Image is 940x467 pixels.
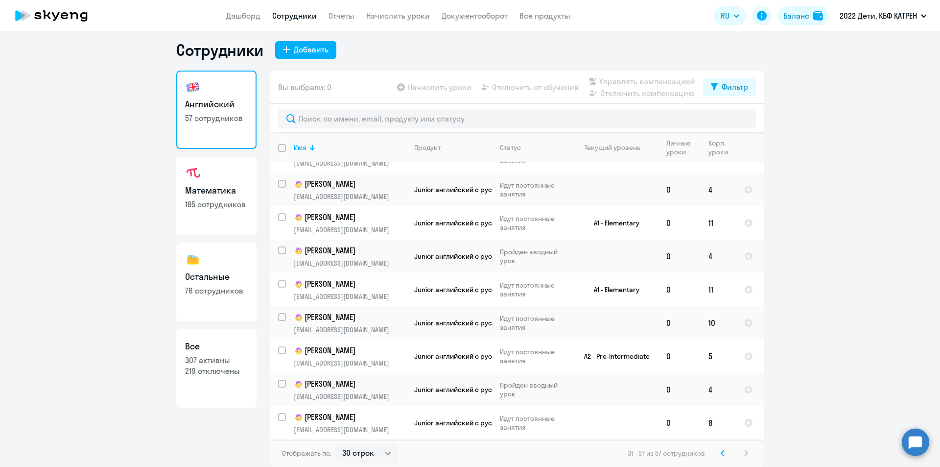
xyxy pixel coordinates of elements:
[500,414,567,432] p: Идут постоянные занятия
[185,252,201,268] img: others
[567,273,658,306] td: A1 - Elementary
[658,406,701,440] td: 0
[176,329,257,408] a: Все307 активны219 отключены
[658,340,701,373] td: 0
[500,214,567,232] p: Идут постоянные занятия
[294,325,406,334] p: [EMAIL_ADDRESS][DOMAIN_NAME]
[701,373,736,406] td: 4
[294,412,404,423] p: [PERSON_NAME]
[658,273,701,306] td: 0
[329,11,354,21] a: Отчеты
[294,313,304,322] img: child
[500,143,521,152] div: Статус
[294,292,406,301] p: [EMAIL_ADDRESS][DOMAIN_NAME]
[701,173,736,206] td: 4
[294,346,304,356] img: child
[294,159,406,168] p: [EMAIL_ADDRESS][DOMAIN_NAME]
[708,139,736,156] div: Корп. уроки
[658,373,701,406] td: 0
[294,425,406,434] p: [EMAIL_ADDRESS][DOMAIN_NAME]
[701,240,736,273] td: 4
[783,10,809,22] div: Баланс
[703,78,756,96] button: Фильтр
[658,240,701,273] td: 0
[414,285,598,294] span: Junior английский с русскоговорящим преподавателем
[294,178,406,190] a: child[PERSON_NAME]
[414,319,598,327] span: Junior английский с русскоговорящим преподавателем
[567,340,658,373] td: A2 - Pre-Intermediate
[500,281,567,298] p: Идут постоянные занятия
[500,314,567,332] p: Идут постоянные занятия
[185,355,248,366] p: 307 активны
[519,11,570,21] a: Все продукты
[176,71,257,149] a: Английский57 сотрудников
[294,143,306,152] div: Имя
[185,79,201,95] img: english
[414,352,598,361] span: Junior английский с русскоговорящим преподавателем
[722,81,748,93] div: Фильтр
[176,243,257,321] a: Остальные76 сотрудников
[226,11,260,21] a: Дашборд
[500,247,567,265] p: Пройден вводный урок
[294,312,406,323] a: child[PERSON_NAME]
[701,306,736,340] td: 10
[628,449,705,458] span: 31 - 57 из 57 сотрудников
[777,6,829,25] button: Балансbalance
[278,109,756,128] input: Поиск по имени, email, продукту или статусу
[701,406,736,440] td: 8
[185,166,201,181] img: math
[666,139,691,156] div: Личные уроки
[294,44,329,55] div: Добавить
[585,143,640,152] div: Текущий уровень
[813,11,823,21] img: balance
[708,139,728,156] div: Корп. уроки
[294,192,406,201] p: [EMAIL_ADDRESS][DOMAIN_NAME]
[294,246,304,256] img: child
[294,379,304,389] img: child
[500,381,567,398] p: Пройден вводный урок
[414,143,492,152] div: Продукт
[366,11,430,21] a: Начислить уроки
[294,213,304,222] img: child
[721,10,729,22] span: RU
[185,270,248,283] h3: Остальные
[278,81,331,93] span: Вы выбрали: 0
[294,259,406,268] p: [EMAIL_ADDRESS][DOMAIN_NAME]
[658,173,701,206] td: 0
[294,212,404,223] p: [PERSON_NAME]
[185,366,248,376] p: 219 отключены
[294,359,406,368] p: [EMAIL_ADDRESS][DOMAIN_NAME]
[294,413,304,422] img: child
[294,312,404,323] p: [PERSON_NAME]
[840,10,917,22] p: 2022 Дети, КБФ КАТРЕН
[500,181,567,198] p: Идут постоянные занятия
[272,11,317,21] a: Сотрудники
[294,345,404,357] p: [PERSON_NAME]
[414,418,598,427] span: Junior английский с русскоговорящим преподавателем
[294,378,406,390] a: child[PERSON_NAME]
[294,392,406,401] p: [EMAIL_ADDRESS][DOMAIN_NAME]
[294,279,304,289] img: child
[442,11,508,21] a: Документооборот
[414,219,598,227] span: Junior английский с русскоговорящим преподавателем
[294,412,406,423] a: child[PERSON_NAME]
[701,340,736,373] td: 5
[294,225,406,234] p: [EMAIL_ADDRESS][DOMAIN_NAME]
[275,41,336,59] button: Добавить
[500,347,567,365] p: Идут постоянные занятия
[185,184,248,197] h3: Математика
[666,139,700,156] div: Личные уроки
[176,40,263,60] h1: Сотрудники
[294,212,406,223] a: child[PERSON_NAME]
[294,345,406,357] a: child[PERSON_NAME]
[294,245,404,257] p: [PERSON_NAME]
[414,252,598,261] span: Junior английский с русскоговорящим преподавателем
[294,179,304,189] img: child
[294,178,404,190] p: [PERSON_NAME]
[294,278,406,290] a: child[PERSON_NAME]
[567,206,658,240] td: A1 - Elementary
[185,340,248,353] h3: Все
[185,98,248,111] h3: Английский
[658,206,701,240] td: 0
[294,245,406,257] a: child[PERSON_NAME]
